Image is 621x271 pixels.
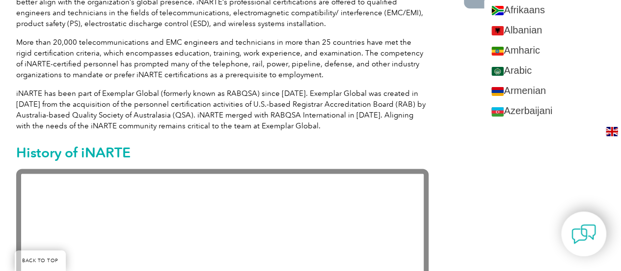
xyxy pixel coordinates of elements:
a: Amharic [484,40,621,60]
img: af [491,6,504,15]
img: en [606,127,618,136]
a: Armenian [484,81,621,101]
img: ar [491,67,504,76]
a: Azerbaijani [484,101,621,121]
img: contact-chat.png [571,222,596,246]
img: sq [491,26,504,35]
a: Arabic [484,60,621,81]
img: az [491,107,504,117]
h2: History of iNARTE [16,145,429,160]
p: iNARTE has been part of Exemplar Global (formerly known as RABQSA) since [DATE]. Exemplar Global ... [16,88,429,131]
img: am [491,47,504,56]
a: Basque [484,121,621,142]
img: hy [491,87,504,96]
a: Albanian [484,20,621,40]
p: More than 20,000 telecommunications and EMC engineers and technicians in more than 25 countries h... [16,37,429,80]
a: BACK TO TOP [15,250,66,271]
